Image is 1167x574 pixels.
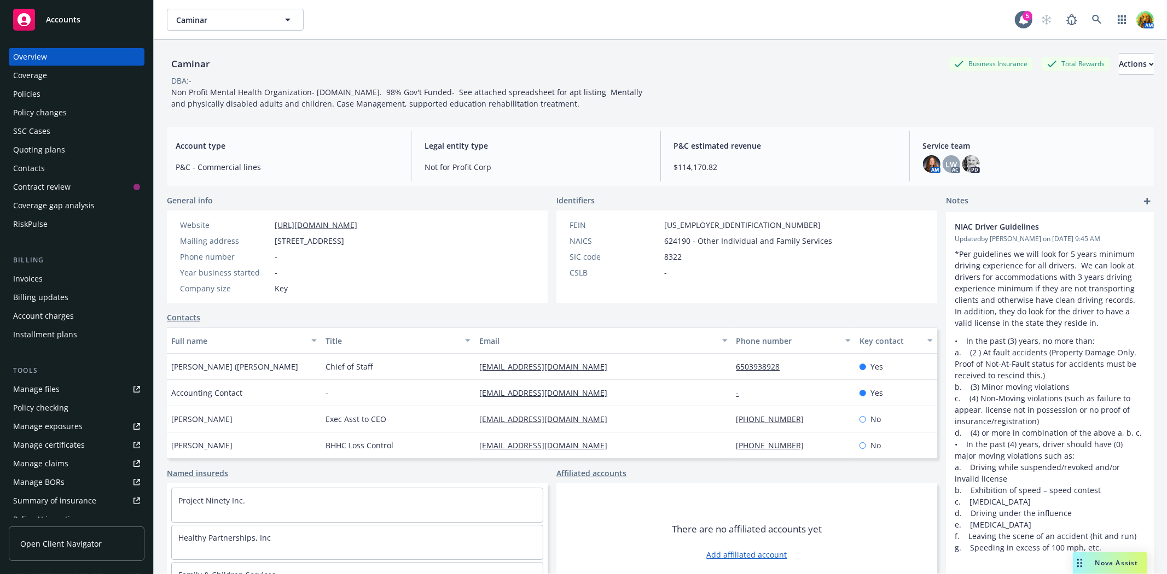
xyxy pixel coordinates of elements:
[870,413,881,425] span: No
[870,440,881,451] span: No
[1073,552,1147,574] button: Nova Assist
[13,436,85,454] div: Manage certificates
[1119,54,1154,74] div: Actions
[1023,11,1032,21] div: 5
[479,361,616,372] a: [EMAIL_ADDRESS][DOMAIN_NAME]
[955,234,1145,244] span: Updated by [PERSON_NAME] on [DATE] 9:45 AM
[13,122,50,140] div: SSC Cases
[479,440,616,450] a: [EMAIL_ADDRESS][DOMAIN_NAME]
[9,104,144,121] a: Policy changes
[167,312,200,323] a: Contacts
[13,492,96,509] div: Summary of insurance
[176,14,271,26] span: Caminar
[479,414,616,424] a: [EMAIL_ADDRESS][DOMAIN_NAME]
[171,413,233,425] span: [PERSON_NAME]
[707,549,787,560] a: Add affiliated account
[20,538,102,549] span: Open Client Navigator
[326,413,386,425] span: Exec Asst to CEO
[9,67,144,84] a: Coverage
[321,327,475,354] button: Title
[275,220,357,230] a: [URL][DOMAIN_NAME]
[9,365,144,376] div: Tools
[955,335,1145,553] p: • In the past (3) years, no more than: a. (2 ) At fault accidents (Property Damage Only. Proof of...
[1086,9,1108,31] a: Search
[326,361,373,372] span: Chief of Staff
[326,335,459,347] div: Title
[1119,53,1154,75] button: Actions
[275,267,277,278] span: -
[955,221,1117,232] span: NIAC Driver Guidelines
[9,197,144,214] a: Coverage gap analysis
[570,251,660,262] div: SIC code
[855,327,937,354] button: Key contact
[1136,11,1154,28] img: photo
[664,251,682,262] span: 8322
[664,267,667,278] span: -
[1061,9,1083,31] a: Report a Bug
[9,289,144,306] a: Billing updates
[955,248,1145,329] p: *Per guidelines we will look for 5 years minimum driving experience for all drivers. We can look ...
[1073,552,1087,574] div: Drag to move
[13,215,48,233] div: RiskPulse
[9,307,144,325] a: Account charges
[1042,57,1110,71] div: Total Rewards
[167,327,321,354] button: Full name
[946,195,968,208] span: Notes
[13,104,67,121] div: Policy changes
[176,140,398,151] span: Account type
[171,440,233,451] span: [PERSON_NAME]
[425,140,647,151] span: Legal entity type
[171,361,298,372] span: [PERSON_NAME] ([PERSON_NAME]
[9,270,144,288] a: Invoices
[949,57,1033,71] div: Business Insurance
[180,283,270,294] div: Company size
[9,326,144,343] a: Installment plans
[13,399,68,417] div: Policy checking
[326,387,328,399] span: -
[176,161,398,173] span: P&C - Commercial lines
[923,155,940,173] img: photo
[178,495,245,506] a: Project Ninety Inc.
[9,418,144,435] span: Manage exposures
[9,492,144,509] a: Summary of insurance
[736,388,748,398] a: -
[475,327,731,354] button: Email
[860,335,921,347] div: Key contact
[167,9,304,31] button: Caminar
[946,212,1154,562] div: NIAC Driver GuidelinesUpdatedby [PERSON_NAME] on [DATE] 9:45 AM*Per guidelines we will look for 5...
[180,267,270,278] div: Year business started
[570,235,660,247] div: NAICS
[9,178,144,196] a: Contract review
[1036,9,1058,31] a: Start snowing
[13,197,95,214] div: Coverage gap analysis
[870,361,883,372] span: Yes
[732,327,855,354] button: Phone number
[13,289,68,306] div: Billing updates
[674,140,896,151] span: P&C estimated revenue
[9,85,144,103] a: Policies
[13,67,47,84] div: Coverage
[167,195,213,206] span: General info
[672,523,822,536] span: There are no affiliated accounts yet
[1141,195,1154,208] a: add
[9,455,144,472] a: Manage claims
[9,380,144,398] a: Manage files
[9,141,144,159] a: Quoting plans
[556,467,626,479] a: Affiliated accounts
[178,532,271,543] a: Healthy Partnerships, Inc
[13,178,71,196] div: Contract review
[275,283,288,294] span: Key
[46,15,80,24] span: Accounts
[556,195,595,206] span: Identifiers
[570,267,660,278] div: CSLB
[167,467,228,479] a: Named insureds
[326,440,393,451] span: BHHC Loss Control
[13,85,40,103] div: Policies
[9,473,144,491] a: Manage BORs
[736,414,813,424] a: [PHONE_NUMBER]
[13,380,60,398] div: Manage files
[479,388,616,398] a: [EMAIL_ADDRESS][DOMAIN_NAME]
[9,436,144,454] a: Manage certificates
[674,161,896,173] span: $114,170.82
[171,335,305,347] div: Full name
